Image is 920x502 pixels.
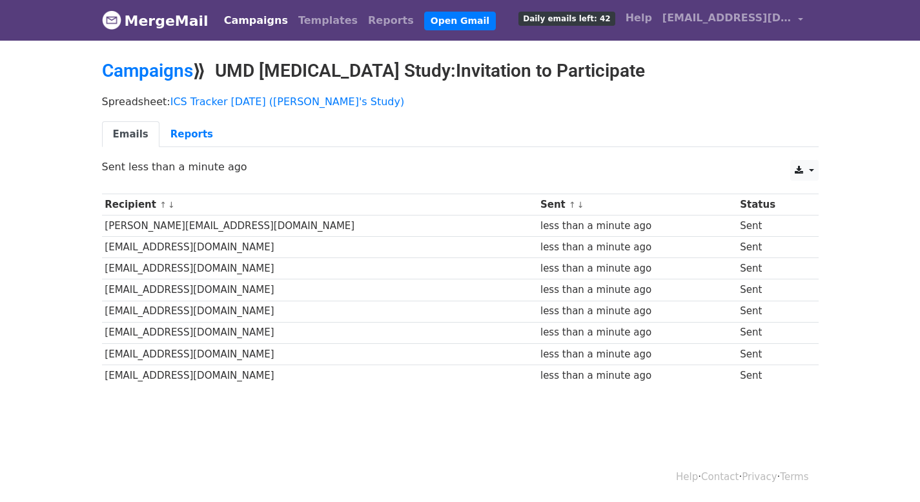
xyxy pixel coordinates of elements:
p: Spreadsheet: [102,95,819,108]
div: less than a minute ago [540,261,734,276]
td: [PERSON_NAME][EMAIL_ADDRESS][DOMAIN_NAME] [102,216,538,237]
a: ↓ [168,200,175,210]
td: Sent [737,343,808,365]
a: [EMAIL_ADDRESS][DOMAIN_NAME] [657,5,808,35]
a: ↑ [159,200,167,210]
img: MergeMail logo [102,10,121,30]
div: less than a minute ago [540,240,734,255]
span: Daily emails left: 42 [518,12,615,26]
a: Help [676,471,698,483]
a: ↓ [577,200,584,210]
td: Sent [737,322,808,343]
td: Sent [737,301,808,322]
th: Recipient [102,194,538,216]
a: Templates [293,8,363,34]
td: [EMAIL_ADDRESS][DOMAIN_NAME] [102,322,538,343]
a: ICS Tracker [DATE] ([PERSON_NAME]'s Study) [170,95,405,108]
a: ↑ [569,200,576,210]
td: Sent [737,237,808,258]
a: Emails [102,121,159,148]
div: less than a minute ago [540,347,734,362]
td: Sent [737,279,808,301]
a: Campaigns [219,8,293,34]
a: Privacy [742,471,777,483]
div: less than a minute ago [540,304,734,319]
a: Terms [780,471,808,483]
td: [EMAIL_ADDRESS][DOMAIN_NAME] [102,365,538,386]
td: [EMAIL_ADDRESS][DOMAIN_NAME] [102,343,538,365]
p: Sent less than a minute ago [102,160,819,174]
div: less than a minute ago [540,325,734,340]
td: [EMAIL_ADDRESS][DOMAIN_NAME] [102,279,538,301]
td: Sent [737,365,808,386]
h2: ⟫ UMD [MEDICAL_DATA] Study:Invitation to Participate [102,60,819,82]
td: Sent [737,216,808,237]
th: Sent [537,194,737,216]
a: Reports [159,121,224,148]
td: [EMAIL_ADDRESS][DOMAIN_NAME] [102,258,538,279]
th: Status [737,194,808,216]
div: less than a minute ago [540,283,734,297]
a: Daily emails left: 42 [513,5,620,31]
div: less than a minute ago [540,368,734,383]
span: [EMAIL_ADDRESS][DOMAIN_NAME] [662,10,792,26]
td: [EMAIL_ADDRESS][DOMAIN_NAME] [102,301,538,322]
a: MergeMail [102,7,209,34]
td: Sent [737,258,808,279]
div: less than a minute ago [540,219,734,234]
a: Open Gmail [424,12,496,30]
a: Reports [363,8,419,34]
a: Campaigns [102,60,193,81]
td: [EMAIL_ADDRESS][DOMAIN_NAME] [102,237,538,258]
a: Help [620,5,657,31]
a: Contact [701,471,739,483]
